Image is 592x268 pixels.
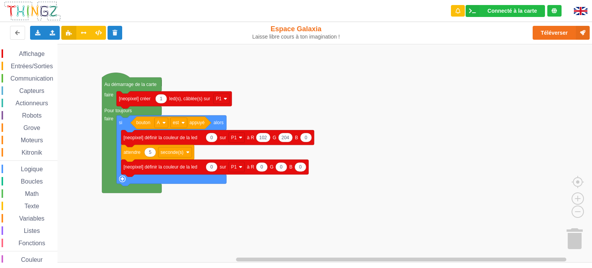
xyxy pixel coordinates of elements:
[20,137,44,143] span: Moteurs
[20,256,44,263] span: Couleur
[23,203,40,209] span: Texte
[466,5,545,17] div: Ta base fonctionne bien !
[533,26,590,40] button: Téléverser
[210,135,213,140] text: 0
[488,8,537,13] div: Connecté à la carte
[295,135,298,140] text: B
[220,164,226,170] text: sur
[289,164,293,170] text: B
[270,164,273,170] text: G
[123,150,140,155] text: attendre
[20,149,43,156] span: Kitronik
[161,150,183,155] text: seconde(s)
[547,5,562,17] div: Tu es connecté au serveur de création de Thingz
[190,120,205,125] text: appuyé
[169,96,210,101] text: led(s), câblée(s) sur
[280,164,283,170] text: 0
[214,120,224,125] text: alors
[123,135,197,140] text: [neopixel] définir la couleur de la led
[247,164,254,170] text: à R
[157,120,160,125] text: A
[18,215,46,222] span: Variables
[259,135,267,140] text: 102
[136,120,150,125] text: bouton
[14,100,49,106] span: Actionneurs
[24,190,40,197] span: Math
[104,116,114,121] text: faire
[220,135,226,140] text: sur
[246,25,347,40] div: Espace Galaxia
[20,166,44,172] span: Logique
[261,164,263,170] text: 0
[149,150,151,155] text: 5
[18,51,45,57] span: Affichage
[304,135,307,140] text: 0
[17,240,46,246] span: Fonctions
[123,164,197,170] text: [neopixel] définir la couleur de la led
[119,96,150,101] text: [neopixel] créer
[104,82,157,87] text: Au démarrage de la carte
[3,1,61,21] img: thingz_logo.png
[231,164,237,170] text: P1
[160,96,163,101] text: 1
[231,135,237,140] text: P1
[9,75,54,82] span: Communication
[20,178,44,185] span: Boucles
[21,112,43,119] span: Robots
[216,96,222,101] text: P1
[104,92,114,98] text: faire
[299,164,302,170] text: 0
[574,7,587,15] img: gb.png
[272,135,276,140] text: G
[23,228,41,234] span: Listes
[10,63,54,69] span: Entrées/Sorties
[281,135,289,140] text: 204
[247,135,254,140] text: à R
[22,125,42,131] span: Grove
[246,34,347,40] div: Laisse libre cours à ton imagination !
[119,120,122,125] text: si
[173,120,179,125] text: est
[210,164,213,170] text: 0
[104,108,132,113] text: Pour toujours
[18,88,45,94] span: Capteurs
